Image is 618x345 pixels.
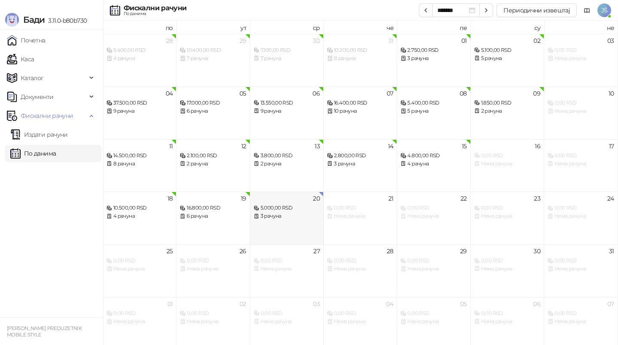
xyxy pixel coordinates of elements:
[180,46,246,54] div: 10.400,00 RSD
[176,192,250,244] td: 2025-08-19
[460,195,467,201] div: 22
[388,195,394,201] div: 21
[327,265,393,273] div: Нема рачуна
[544,21,618,34] th: не
[7,51,34,68] a: Каса
[254,204,320,212] div: 5.000,00 RSD
[254,99,320,107] div: 13.550,00 RSD
[474,46,540,54] div: 5.100,00 RSD
[254,318,320,326] div: Нема рачуна
[474,107,540,115] div: 2 рачуна
[388,143,394,149] div: 14
[462,143,467,149] div: 15
[313,248,320,254] div: 27
[460,248,467,254] div: 29
[460,90,467,96] div: 08
[471,139,544,192] td: 2025-08-16
[250,139,324,192] td: 2025-08-13
[387,248,394,254] div: 28
[254,265,320,273] div: Нема рачуна
[471,87,544,139] td: 2025-08-09
[239,38,246,44] div: 29
[45,17,87,24] span: 3.11.0-b80b730
[254,152,320,160] div: 3.800,00 RSD
[548,318,614,326] div: Нема рачуна
[400,318,467,326] div: Нема рачуна
[609,90,614,96] div: 10
[471,244,544,297] td: 2025-08-30
[548,107,614,115] div: Нема рачуна
[461,38,467,44] div: 01
[166,38,173,44] div: 28
[250,244,324,297] td: 2025-08-27
[313,301,320,307] div: 03
[250,21,324,34] th: ср
[312,90,320,96] div: 06
[533,301,540,307] div: 06
[548,99,614,107] div: 0,00 RSD
[103,192,176,244] td: 2025-08-18
[397,21,470,34] th: пе
[474,212,540,220] div: Нема рачуна
[327,54,393,63] div: 8 рачуна
[180,160,246,168] div: 2 рачуна
[241,143,246,149] div: 12
[106,46,173,54] div: 5.400,00 RSD
[400,204,467,212] div: 0,00 RSD
[254,309,320,318] div: 0,00 RSD
[239,301,246,307] div: 02
[327,152,393,160] div: 2.800,00 RSD
[167,195,173,201] div: 18
[313,38,320,44] div: 30
[106,160,173,168] div: 8 рачуна
[548,46,614,54] div: 0,00 RSD
[106,204,173,212] div: 10.500,00 RSD
[471,192,544,244] td: 2025-08-23
[400,54,467,63] div: 3 рачуна
[21,69,44,87] span: Каталог
[254,212,320,220] div: 3 рачуна
[241,195,246,201] div: 19
[544,87,618,139] td: 2025-08-10
[397,87,470,139] td: 2025-08-08
[324,192,397,244] td: 2025-08-21
[106,212,173,220] div: 4 рачуна
[607,301,614,307] div: 07
[474,318,540,326] div: Нема рачуна
[106,265,173,273] div: Нема рачуна
[324,244,397,297] td: 2025-08-28
[548,212,614,220] div: Нема рачуна
[580,3,594,17] a: Документација
[180,152,246,160] div: 2.100,00 RSD
[176,139,250,192] td: 2025-08-12
[167,248,173,254] div: 25
[180,257,246,265] div: 0,00 RSD
[460,301,467,307] div: 05
[327,318,393,326] div: Нема рачуна
[548,309,614,318] div: 0,00 RSD
[166,90,173,96] div: 04
[397,139,470,192] td: 2025-08-15
[180,318,246,326] div: Нема рачуна
[250,87,324,139] td: 2025-08-06
[21,88,53,105] span: Документи
[388,38,394,44] div: 31
[400,46,467,54] div: 2.750,00 RSD
[474,265,540,273] div: Нема рачуна
[544,139,618,192] td: 2025-08-17
[474,160,540,168] div: Нема рачуна
[250,192,324,244] td: 2025-08-20
[548,257,614,265] div: 0,00 RSD
[400,257,467,265] div: 0,00 RSD
[497,3,577,17] button: Периодични извештај
[254,107,320,115] div: 9 рачуна
[607,195,614,201] div: 24
[534,195,540,201] div: 23
[548,152,614,160] div: 0,00 RSD
[324,87,397,139] td: 2025-08-07
[176,34,250,87] td: 2025-07-29
[400,265,467,273] div: Нема рачуна
[180,204,246,212] div: 16.800,00 RSD
[474,152,540,160] div: 0,00 RSD
[609,248,614,254] div: 31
